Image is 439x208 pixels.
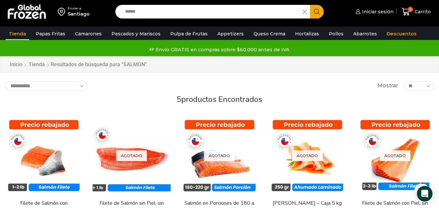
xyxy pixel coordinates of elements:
[204,151,235,161] p: Agotado
[167,28,211,40] a: Pulpa de Frutas
[360,8,394,15] span: Iniciar sesión
[116,151,147,161] p: Agotado
[32,28,69,40] a: Papas Fritas
[310,5,324,18] button: Search button
[408,7,413,12] span: 0
[68,6,90,11] div: Enviar a
[9,61,23,68] a: Inicio
[383,28,420,40] a: Descuentos
[214,28,247,40] a: Appetizers
[377,82,398,90] span: Mostrar
[181,94,262,104] span: productos encontrados
[272,200,342,207] a: [PERSON_NAME] – Caja 5 kg
[51,61,147,67] h1: Resultados de búsqueda para “SALMON”
[350,28,380,40] a: Abarrotes
[28,61,45,68] a: Tienda
[250,28,289,40] a: Queso Crema
[417,186,433,202] div: Open Intercom Messenger
[380,151,410,161] p: Agotado
[5,81,88,91] select: Pedido de la tienda
[413,8,431,15] span: Carrito
[72,28,105,40] a: Camarones
[177,94,181,104] span: 5
[292,151,323,161] p: Agotado
[58,6,68,17] img: address-field-icon.svg
[6,28,29,40] a: Tienda
[68,11,90,17] div: Santiago
[9,61,147,68] nav: Breadcrumb
[292,28,322,40] a: Hortalizas
[400,4,433,19] a: 0 Carrito
[354,5,394,18] a: Iniciar sesión
[326,28,347,40] a: Pollos
[108,28,164,40] a: Pescados y Mariscos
